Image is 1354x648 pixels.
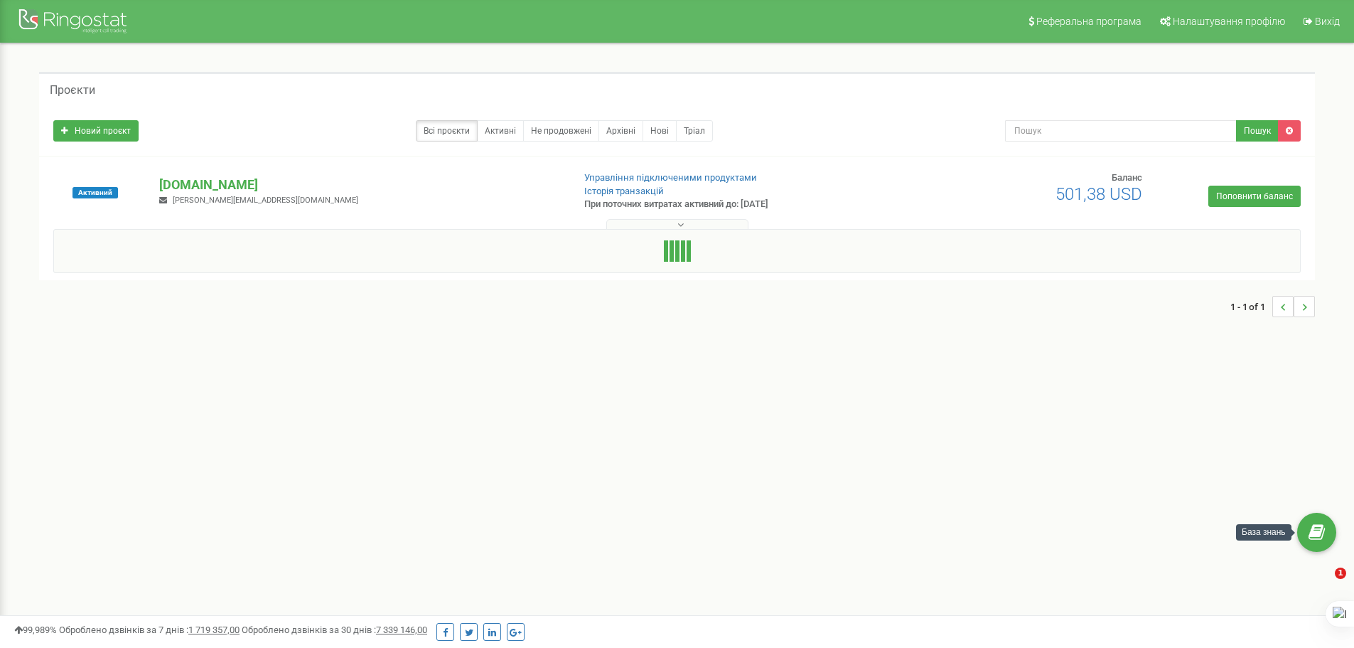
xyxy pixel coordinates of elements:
[1055,184,1142,204] span: 501,38 USD
[676,120,713,142] a: Тріал
[59,625,240,635] span: Оброблено дзвінків за 7 днів :
[50,84,95,97] h5: Проєкти
[584,172,757,183] a: Управління підключеними продуктами
[242,625,427,635] span: Оброблено дзвінків за 30 днів :
[584,186,664,196] a: Історія транзакцій
[643,120,677,142] a: Нові
[53,120,139,142] a: Новий проєкт
[1230,296,1272,317] span: 1 - 1 of 1
[188,625,240,635] u: 1 719 357,00
[376,625,427,635] u: 7 339 146,00
[416,120,478,142] a: Всі проєкти
[1173,16,1285,27] span: Налаштування профілю
[173,196,358,205] span: [PERSON_NAME][EMAIL_ADDRESS][DOMAIN_NAME]
[1208,186,1301,207] a: Поповнити баланс
[1306,568,1340,602] iframe: Intercom live chat
[159,176,561,194] p: [DOMAIN_NAME]
[1236,524,1291,541] div: База знань
[1335,568,1346,579] span: 1
[1005,120,1237,142] input: Пошук
[584,198,880,211] p: При поточних витратах активний до: [DATE]
[477,120,524,142] a: Активні
[523,120,599,142] a: Не продовжені
[1315,16,1340,27] span: Вихід
[598,120,643,142] a: Архівні
[1036,16,1141,27] span: Реферальна програма
[1236,120,1279,142] button: Пошук
[1112,172,1142,183] span: Баланс
[72,187,118,198] span: Активний
[1230,282,1315,331] nav: ...
[14,625,57,635] span: 99,989%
